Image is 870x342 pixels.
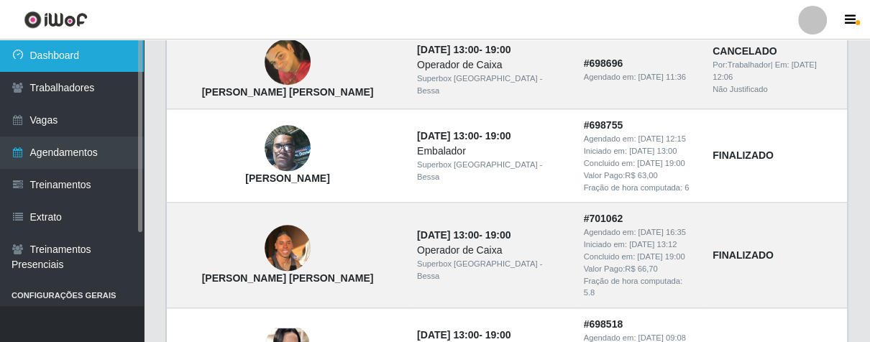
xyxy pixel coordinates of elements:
[637,159,684,167] time: [DATE] 19:00
[584,57,623,69] strong: # 698696
[713,83,838,96] div: Não Justificado
[485,229,511,241] time: 19:00
[417,44,479,55] time: [DATE] 13:00
[417,329,479,341] time: [DATE] 13:00
[417,57,567,73] div: Operador de Caixa
[584,170,695,182] div: Valor Pago: R$ 63,00
[584,133,695,145] div: Agendado em:
[584,213,623,224] strong: # 701062
[638,333,685,342] time: [DATE] 09:08
[417,130,479,142] time: [DATE] 13:00
[265,217,311,278] img: Adriel Lucas Teixeira da Silva
[417,44,510,55] strong: -
[417,258,567,282] div: Superbox [GEOGRAPHIC_DATA] - Bessa
[417,229,510,241] strong: -
[584,119,623,131] strong: # 698755
[202,86,374,98] strong: [PERSON_NAME] [PERSON_NAME]
[485,44,511,55] time: 19:00
[584,71,695,83] div: Agendado em:
[584,275,695,300] div: Fração de hora computada: 5.8
[637,252,684,261] time: [DATE] 19:00
[629,147,677,155] time: [DATE] 13:00
[417,329,510,341] strong: -
[638,134,685,143] time: [DATE] 12:15
[584,318,623,330] strong: # 698518
[584,157,695,170] div: Concluido em:
[713,249,774,261] strong: FINALIZADO
[713,59,838,83] div: | Em:
[584,182,695,194] div: Fração de hora computada: 6
[265,118,311,179] img: Elinaldo Pereira Baltar
[584,145,695,157] div: Iniciado em:
[713,45,777,57] strong: CANCELADO
[417,159,567,183] div: Superbox [GEOGRAPHIC_DATA] - Bessa
[584,226,695,239] div: Agendado em:
[629,240,677,249] time: [DATE] 13:12
[713,60,817,81] time: [DATE] 12:06
[485,130,511,142] time: 19:00
[202,272,374,284] strong: [PERSON_NAME] [PERSON_NAME]
[638,73,685,81] time: [DATE] 11:36
[417,243,567,258] div: Operador de Caixa
[417,130,510,142] strong: -
[713,149,774,161] strong: FINALIZADO
[485,329,511,341] time: 19:00
[417,229,479,241] time: [DATE] 13:00
[265,33,311,91] img: Carlos Eduardo Felismino Oliveira
[713,60,770,69] span: Por: Trabalhador
[245,172,329,184] strong: [PERSON_NAME]
[584,239,695,251] div: Iniciado em:
[24,11,88,29] img: CoreUI Logo
[417,73,567,97] div: Superbox [GEOGRAPHIC_DATA] - Bessa
[584,263,695,275] div: Valor Pago: R$ 66,70
[417,144,567,159] div: Embalador
[584,251,695,263] div: Concluido em:
[638,228,685,236] time: [DATE] 16:35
